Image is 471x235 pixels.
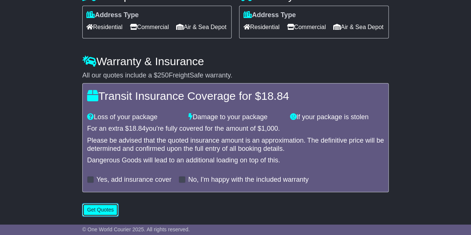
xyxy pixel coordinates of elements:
span: Residential [243,21,279,33]
h4: Warranty & Insurance [82,55,389,67]
div: Damage to your package [185,113,286,121]
div: All our quotes include a $ FreightSafe warranty. [82,72,389,80]
h4: Transit Insurance Coverage for $ [87,90,384,102]
span: Commercial [130,21,169,33]
label: Address Type [243,11,296,19]
div: Dangerous Goods will lead to an additional loading on top of this. [87,156,384,165]
div: For an extra $ you're fully covered for the amount of $ . [87,125,384,133]
span: © One World Courier 2025. All rights reserved. [82,226,190,232]
label: Address Type [86,11,139,19]
span: Air & Sea Depot [176,21,226,33]
span: Commercial [287,21,326,33]
span: 250 [157,72,169,79]
span: Air & Sea Depot [333,21,384,33]
span: 18.84 [261,90,289,102]
div: Please be advised that the quoted insurance amount is an approximation. The definitive price will... [87,137,384,153]
span: 18.84 [129,125,146,132]
label: No, I'm happy with the included warranty [188,176,309,184]
span: 1,000 [261,125,278,132]
div: If your package is stolen [286,113,388,121]
label: Yes, add insurance cover [96,176,171,184]
div: Loss of your package [83,113,185,121]
span: Residential [86,21,122,33]
button: Get Quotes [82,203,119,216]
